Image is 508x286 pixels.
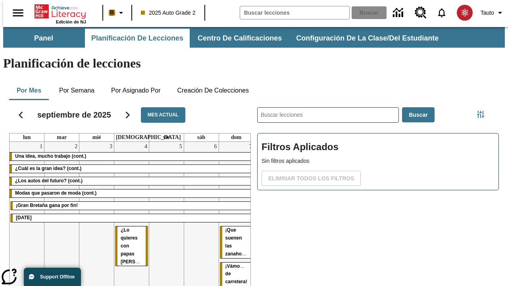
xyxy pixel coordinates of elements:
a: 6 de septiembre de 2025 [213,142,219,151]
p: Sin filtros aplicados [262,157,495,165]
span: Panel [34,34,53,43]
span: Una idea, mucho trabajo (cont.) [15,153,86,159]
span: Día del Trabajo [16,215,32,220]
button: Buscar [402,107,434,123]
button: Menú lateral de filtros [473,106,489,122]
a: 4 de septiembre de 2025 [143,142,149,151]
input: Buscar campo [240,6,349,19]
span: B [110,8,114,17]
input: Buscar lecciones [258,108,398,122]
a: miércoles [91,133,103,141]
span: 2025 Auto Grade 2 [141,9,196,17]
div: ¿Lo quieres con papas fritas? [115,226,148,266]
button: Creación de colecciones [171,81,255,100]
a: 7 de septiembre de 2025 [248,142,254,151]
button: Panel [4,29,83,48]
a: Portada [35,4,86,19]
span: ¿Cuál es la gran idea? (cont.) [15,166,81,171]
div: Una idea, mucho trabajo (cont.) [10,153,254,160]
span: Centro de calificaciones [198,34,282,43]
a: viernes [162,133,171,141]
a: 2 de septiembre de 2025 [73,142,79,151]
span: ¿Los autos del futuro? (cont.) [15,178,83,184]
a: sábado [196,133,207,141]
a: 1 de septiembre de 2025 [38,142,44,151]
a: martes [55,133,68,141]
button: Boost El color de la clase es anaranjado claro. Cambiar el color de la clase. [106,6,129,20]
button: Planificación de lecciones [85,29,190,48]
button: Centro de calificaciones [191,29,288,48]
span: ¿Lo quieres con papas fritas? [121,227,164,265]
div: Día del Trabajo [10,214,253,222]
h1: Planificación de lecciones [3,56,505,71]
div: ¿Cuál es la gran idea? (cont.) [10,165,254,173]
button: Regresar [11,105,31,125]
button: Por semana [53,81,101,100]
a: 5 de septiembre de 2025 [178,142,184,151]
button: Perfil/Configuración [477,6,508,20]
button: Mes actual [141,107,185,123]
span: Tauto [481,9,494,17]
img: avatar image [457,5,473,21]
a: lunes [21,133,32,141]
div: ¿Los autos del futuro? (cont.) [10,177,254,185]
div: Modas que pasaron de moda (cont.) [10,189,254,197]
a: Notificaciones [431,2,452,23]
a: jueves [114,133,183,141]
button: Escoja un nuevo avatar [452,2,477,23]
button: Por mes [9,81,49,100]
h2: Filtros Aplicados [262,137,495,157]
button: Por asignado por [105,81,167,100]
span: Support Offline [40,274,75,280]
h2: septiembre de 2025 [37,110,111,120]
span: Configuración de la clase/del estudiante [296,34,439,43]
a: Centro de recursos, Se abrirá en una pestaña nueva. [410,2,431,23]
span: ¡Gran Bretaña gana por fin! [16,203,78,208]
a: 3 de septiembre de 2025 [108,142,114,151]
button: Support Offline [24,268,81,286]
span: ¡Que suenen las zanahorias! [225,227,252,257]
div: Subbarra de navegación [3,27,505,48]
span: ¡Vámonos de carretera! [225,263,248,285]
div: ¡Que suenen las zanahorias! [220,226,253,258]
span: Planificación de lecciones [91,34,183,43]
div: ¡Gran Bretaña gana por fin! [10,202,253,210]
span: Modas que pasaron de moda (cont.) [15,190,96,196]
div: Portada [35,3,86,24]
a: domingo [229,133,243,141]
div: Subbarra de navegación [3,29,446,48]
button: Abrir el menú lateral [6,1,30,25]
button: Seguir [117,105,138,125]
button: Configuración de la clase/del estudiante [290,29,445,48]
span: Edición de NJ [56,19,86,24]
div: Filtros Aplicados [257,133,499,190]
a: Centro de información [388,2,410,24]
